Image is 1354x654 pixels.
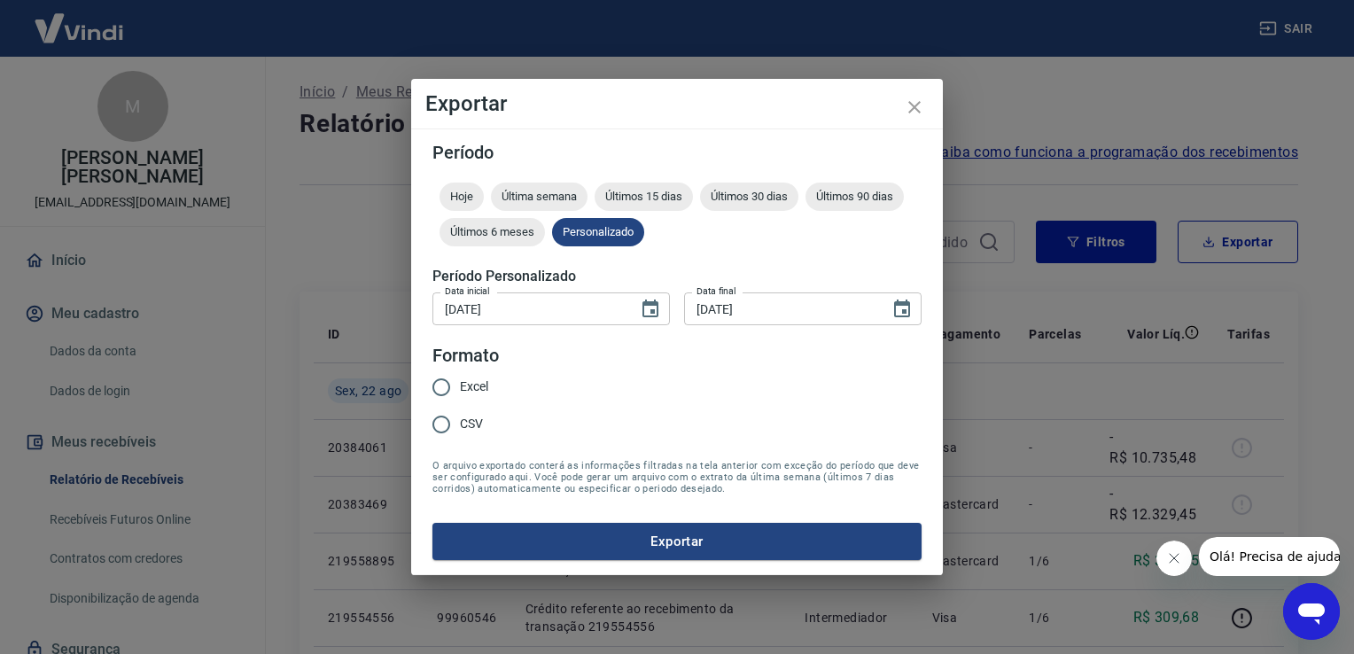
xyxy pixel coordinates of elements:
button: Choose date, selected date is 22 de ago de 2025 [633,292,668,327]
span: Últimos 30 dias [700,190,798,203]
span: Última semana [491,190,588,203]
div: Última semana [491,183,588,211]
input: DD/MM/YYYY [684,292,877,325]
div: Últimos 15 dias [595,183,693,211]
iframe: Botão para abrir a janela de mensagens [1283,583,1340,640]
span: Personalizado [552,225,644,238]
div: Últimos 30 dias [700,183,798,211]
span: Últimos 90 dias [805,190,904,203]
div: Personalizado [552,218,644,246]
legend: Formato [432,343,499,369]
button: close [893,86,936,128]
label: Data inicial [445,284,490,298]
span: Olá! Precisa de ajuda? [11,12,149,27]
button: Choose date, selected date is 22 de ago de 2025 [884,292,920,327]
span: CSV [460,415,483,433]
h5: Período [432,144,922,161]
iframe: Mensagem da empresa [1199,537,1340,576]
span: Excel [460,378,488,396]
iframe: Fechar mensagem [1156,541,1192,576]
button: Exportar [432,523,922,560]
span: Hoje [440,190,484,203]
h4: Exportar [425,93,929,114]
span: Últimos 15 dias [595,190,693,203]
div: Últimos 90 dias [805,183,904,211]
span: O arquivo exportado conterá as informações filtradas na tela anterior com exceção do período que ... [432,460,922,494]
div: Hoje [440,183,484,211]
label: Data final [696,284,736,298]
h5: Período Personalizado [432,268,922,285]
div: Últimos 6 meses [440,218,545,246]
span: Últimos 6 meses [440,225,545,238]
input: DD/MM/YYYY [432,292,626,325]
